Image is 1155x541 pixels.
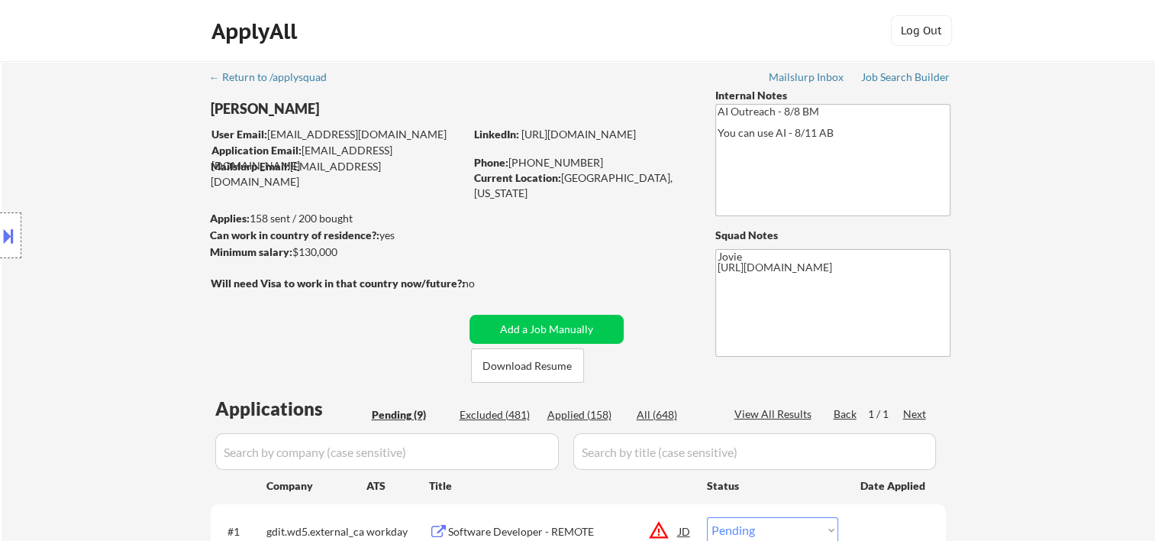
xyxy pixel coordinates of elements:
[707,471,838,499] div: Status
[211,277,465,290] strong: Will need Visa to work in that country now/future?:
[211,159,464,189] div: [EMAIL_ADDRESS][DOMAIN_NAME]
[769,71,845,86] a: Mailslurp Inbox
[903,407,928,422] div: Next
[227,524,254,539] div: #1
[637,407,713,423] div: All (648)
[211,127,464,142] div: [EMAIL_ADDRESS][DOMAIN_NAME]
[834,407,858,422] div: Back
[210,228,379,241] strong: Can work in country of residence?:
[547,407,624,423] div: Applied (158)
[471,348,584,383] button: Download Resume
[215,433,559,470] input: Search by company (case sensitive)
[266,478,366,494] div: Company
[210,211,464,226] div: 158 sent / 200 bought
[521,128,636,141] a: [URL][DOMAIN_NAME]
[211,143,464,173] div: [EMAIL_ADDRESS][DOMAIN_NAME]
[448,524,679,539] div: Software Developer - REMOTE
[891,15,952,46] button: Log Out
[474,155,690,170] div: [PHONE_NUMBER]
[573,433,936,470] input: Search by title (case sensitive)
[861,71,950,86] a: Job Search Builder
[366,478,429,494] div: ATS
[463,276,506,291] div: no
[210,228,460,243] div: yes
[474,128,519,141] strong: LinkedIn:
[648,520,669,541] button: warning_amber
[460,407,536,423] div: Excluded (481)
[469,315,624,344] button: Add a Job Manually
[211,99,524,118] div: [PERSON_NAME]
[429,478,692,494] div: Title
[474,156,508,169] strong: Phone:
[474,170,690,200] div: [GEOGRAPHIC_DATA], [US_STATE]
[868,407,903,422] div: 1 / 1
[215,400,366,418] div: Applications
[715,228,950,243] div: Squad Notes
[734,407,816,422] div: View All Results
[372,407,448,423] div: Pending (9)
[209,71,341,86] a: ← Return to /applysquad
[366,524,429,539] div: workday
[474,171,561,184] strong: Current Location:
[860,478,928,494] div: Date Applied
[211,18,302,44] div: ApplyAll
[210,245,464,260] div: $130,000
[861,72,950,83] div: Job Search Builder
[769,72,845,83] div: Mailslurp Inbox
[715,88,950,103] div: Internal Notes
[209,72,341,83] div: ← Return to /applysquad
